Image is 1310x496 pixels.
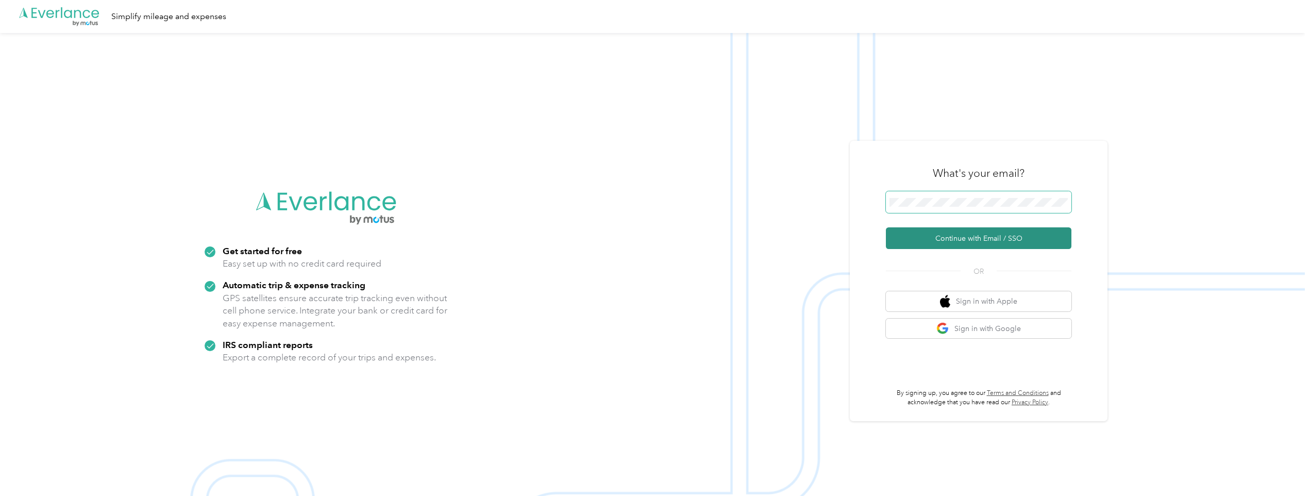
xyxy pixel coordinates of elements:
[111,10,226,23] div: Simplify mileage and expenses
[940,295,950,308] img: apple logo
[886,227,1071,249] button: Continue with Email / SSO
[936,322,949,335] img: google logo
[223,339,313,350] strong: IRS compliant reports
[987,389,1049,397] a: Terms and Conditions
[223,351,436,364] p: Export a complete record of your trips and expenses.
[933,166,1025,180] h3: What's your email?
[886,319,1071,339] button: google logoSign in with Google
[223,245,302,256] strong: Get started for free
[223,279,365,290] strong: Automatic trip & expense tracking
[961,266,997,277] span: OR
[223,292,448,330] p: GPS satellites ensure accurate trip tracking even without cell phone service. Integrate your bank...
[223,257,381,270] p: Easy set up with no credit card required
[886,389,1071,407] p: By signing up, you agree to our and acknowledge that you have read our .
[886,291,1071,311] button: apple logoSign in with Apple
[1012,399,1048,406] a: Privacy Policy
